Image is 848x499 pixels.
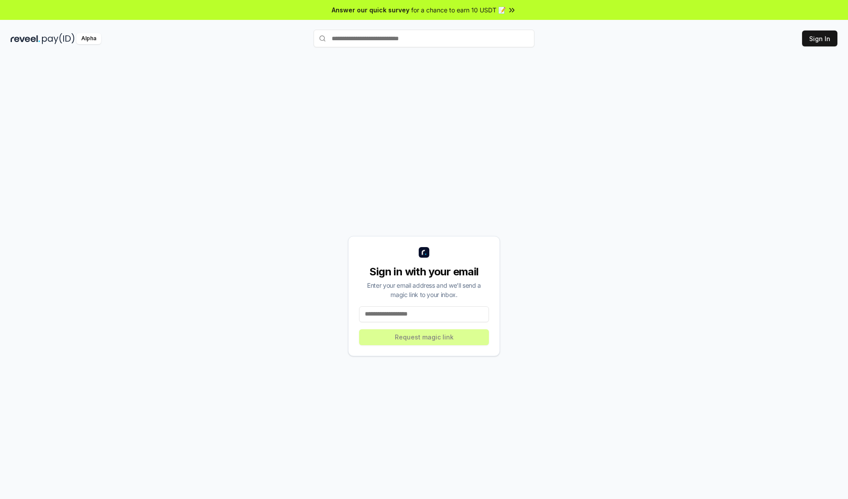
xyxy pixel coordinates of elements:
div: Alpha [76,33,101,44]
img: reveel_dark [11,33,40,44]
img: pay_id [42,33,75,44]
div: Enter your email address and we’ll send a magic link to your inbox. [359,281,489,299]
div: Sign in with your email [359,265,489,279]
img: logo_small [419,247,429,258]
span: Answer our quick survey [332,5,409,15]
button: Sign In [802,30,837,46]
span: for a chance to earn 10 USDT 📝 [411,5,506,15]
